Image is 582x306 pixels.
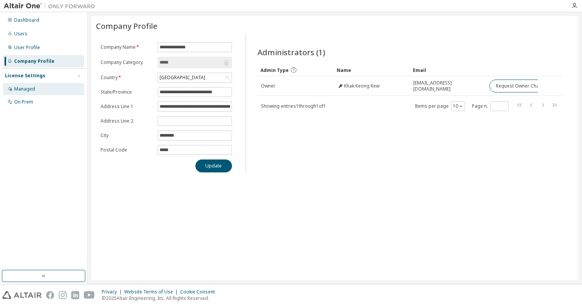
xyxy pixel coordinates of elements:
img: youtube.svg [84,291,95,299]
label: Company Category [101,59,153,65]
span: Items per page [415,101,465,111]
div: Company Profile [14,58,54,64]
span: Administrators (1) [257,47,325,57]
button: Update [195,159,232,172]
div: Email [413,64,483,76]
span: Khak Keong Kew [344,83,379,89]
button: Request Owner Change [489,80,554,92]
span: Owner [261,83,275,89]
label: Country [101,75,153,81]
label: Company Name [101,44,153,50]
label: Address Line 1 [101,104,153,110]
div: Privacy [102,289,124,295]
span: Admin Type [261,67,289,73]
span: Showing entries 1 through 1 of 1 [261,103,326,109]
div: Dashboard [14,17,39,23]
span: Page n. [472,101,508,111]
div: Cookie Consent [180,289,219,295]
div: License Settings [5,73,45,79]
span: [EMAIL_ADDRESS][DOMAIN_NAME] [413,80,483,92]
div: [GEOGRAPHIC_DATA] [158,73,232,82]
img: facebook.svg [46,291,54,299]
div: User Profile [14,45,40,51]
label: Address Line 2 [101,118,153,124]
div: Users [14,31,27,37]
img: Altair One [4,2,99,10]
div: Website Terms of Use [124,289,180,295]
label: Postal Code [101,147,153,153]
img: altair_logo.svg [2,291,42,299]
div: Name [337,64,407,76]
span: Company Profile [96,21,157,31]
img: linkedin.svg [71,291,79,299]
div: [GEOGRAPHIC_DATA] [158,73,206,82]
div: Managed [14,86,35,92]
img: instagram.svg [59,291,67,299]
p: © 2025 Altair Engineering, Inc. All Rights Reserved. [102,295,219,301]
label: State/Province [101,89,153,95]
label: City [101,132,153,139]
div: On Prem [14,99,33,105]
button: 10 [453,103,463,109]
